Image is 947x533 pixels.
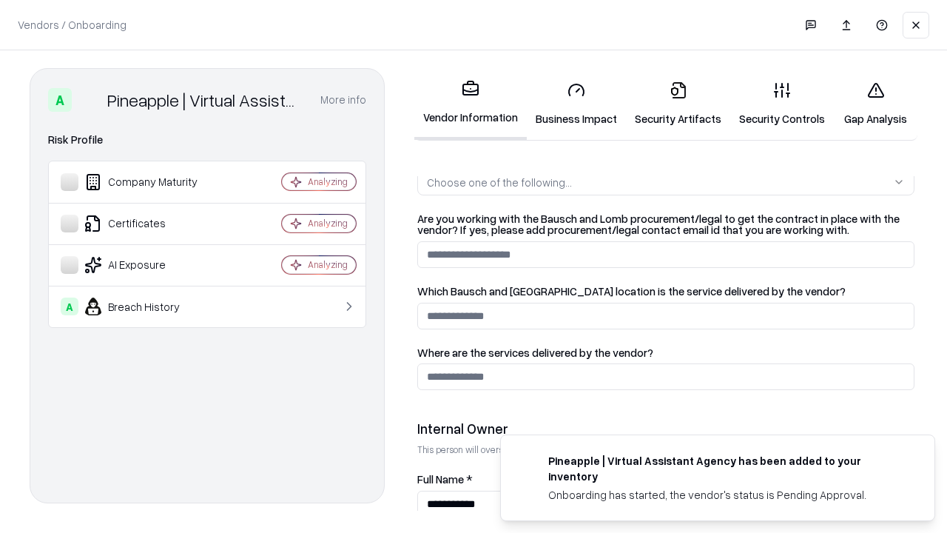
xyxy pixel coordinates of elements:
[548,453,899,484] div: Pineapple | Virtual Assistant Agency has been added to your inventory
[61,215,237,232] div: Certificates
[548,487,899,503] div: Onboarding has started, the vendor's status is Pending Approval.
[626,70,730,138] a: Security Artifacts
[834,70,917,138] a: Gap Analysis
[519,453,536,471] img: trypineapple.com
[320,87,366,113] button: More info
[414,68,527,140] a: Vendor Information
[417,443,914,456] p: This person will oversee the vendor relationship and coordinate any required assessments or appro...
[417,213,914,235] label: Are you working with the Bausch and Lomb procurement/legal to get the contract in place with the ...
[61,256,237,274] div: AI Exposure
[417,420,914,438] div: Internal Owner
[48,131,366,149] div: Risk Profile
[730,70,834,138] a: Security Controls
[417,347,914,358] label: Where are the services delivered by the vendor?
[107,88,303,112] div: Pineapple | Virtual Assistant Agency
[417,474,914,485] label: Full Name *
[417,169,914,195] button: Choose one of the following...
[61,298,237,315] div: Breach History
[417,286,914,297] label: Which Bausch and [GEOGRAPHIC_DATA] location is the service delivered by the vendor?
[61,298,78,315] div: A
[308,217,348,229] div: Analyzing
[308,258,348,271] div: Analyzing
[48,88,72,112] div: A
[308,175,348,188] div: Analyzing
[78,88,101,112] img: Pineapple | Virtual Assistant Agency
[18,17,127,33] p: Vendors / Onboarding
[61,173,237,191] div: Company Maturity
[527,70,626,138] a: Business Impact
[427,175,572,190] div: Choose one of the following...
